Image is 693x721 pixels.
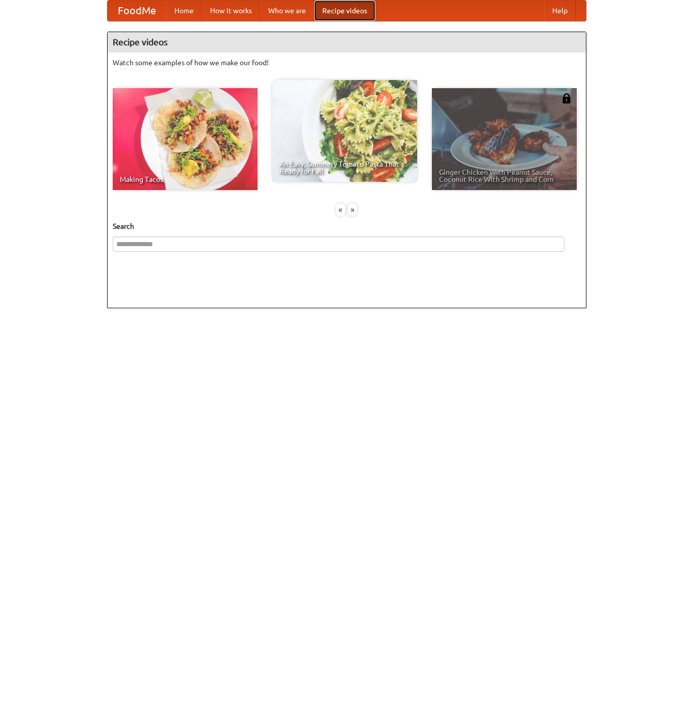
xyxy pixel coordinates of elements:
h4: Recipe videos [108,32,586,52]
span: Making Tacos [120,176,250,183]
h5: Search [113,221,581,231]
a: FoodMe [108,1,166,21]
a: Home [166,1,202,21]
a: Help [544,1,576,21]
div: » [348,203,357,216]
a: Who we are [260,1,314,21]
span: An Easy, Summery Tomato Pasta That's Ready for Fall [279,161,410,175]
a: Making Tacos [113,88,258,190]
img: 483408.png [561,93,572,103]
a: How it works [202,1,260,21]
a: Recipe videos [314,1,375,21]
p: Watch some examples of how we make our food! [113,58,581,68]
div: « [336,203,345,216]
a: An Easy, Summery Tomato Pasta That's Ready for Fall [272,80,417,182]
